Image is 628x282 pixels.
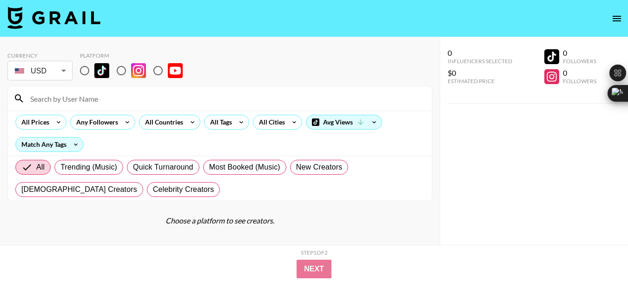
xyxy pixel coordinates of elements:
img: Grail Talent [7,7,100,29]
div: All Tags [205,115,234,129]
input: Search by User Name [25,91,426,106]
div: All Prices [16,115,51,129]
div: USD [9,63,71,79]
img: Instagram [131,63,146,78]
img: TikTok [94,63,109,78]
div: Platform [80,52,190,59]
span: Trending (Music) [60,162,117,173]
div: Followers [563,78,596,85]
div: Currency [7,52,73,59]
span: New Creators [296,162,343,173]
div: 0 [448,48,512,58]
div: Estimated Price [448,78,512,85]
div: All Countries [139,115,185,129]
div: Step 1 of 2 [301,249,328,256]
button: Next [297,260,331,278]
iframe: Drift Widget Chat Controller [582,236,617,271]
div: Match Any Tags [16,138,83,151]
img: YouTube [168,63,183,78]
div: 0 [563,48,596,58]
div: $0 [448,68,512,78]
div: 0 [563,68,596,78]
div: Followers [563,58,596,65]
div: Choose a platform to see creators. [7,216,432,225]
span: Quick Turnaround [133,162,193,173]
div: Influencers Selected [448,58,512,65]
span: Celebrity Creators [153,184,214,195]
button: open drawer [608,9,626,28]
span: Most Booked (Music) [209,162,280,173]
div: Any Followers [71,115,120,129]
span: All [36,162,45,173]
span: [DEMOGRAPHIC_DATA] Creators [21,184,137,195]
div: Avg Views [306,115,382,129]
div: All Cities [253,115,287,129]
